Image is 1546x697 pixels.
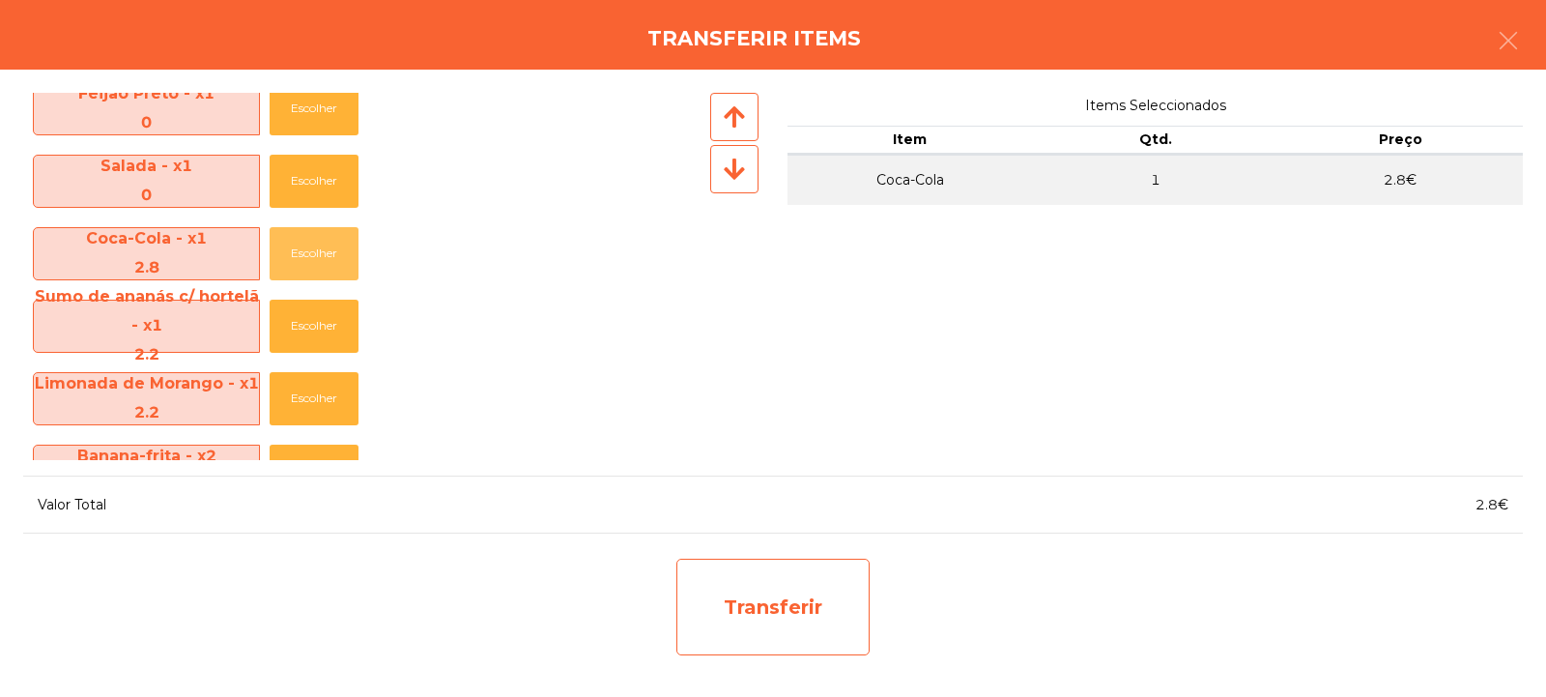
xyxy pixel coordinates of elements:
[270,445,358,498] button: Escolher
[270,300,358,353] button: Escolher
[34,282,259,370] span: Sumo de ananás c/ hortelã - x1
[38,496,106,513] span: Valor Total
[1033,126,1278,155] th: Qtd.
[270,155,358,208] button: Escolher
[34,340,259,369] div: 2.2
[34,442,259,501] span: Banana-frita - x2
[647,24,861,53] h4: Transferir items
[270,227,358,280] button: Escolher
[34,224,259,283] span: Coca-Cola - x1
[34,369,259,428] span: Limonada de Morango - x1
[34,152,259,211] span: Salada - x1
[270,372,358,425] button: Escolher
[676,559,870,655] div: Transferir
[34,398,259,427] div: 2.2
[787,126,1033,155] th: Item
[1277,155,1523,205] td: 2.8€
[787,155,1033,205] td: Coca-Cola
[1277,126,1523,155] th: Preço
[34,108,259,137] div: 0
[34,253,259,282] div: 2.8
[1475,496,1508,513] span: 2.8€
[787,93,1523,119] span: Items Seleccionados
[270,82,358,135] button: Escolher
[34,79,259,138] span: Feijão Preto - x1
[34,181,259,210] div: 0
[1033,155,1278,205] td: 1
